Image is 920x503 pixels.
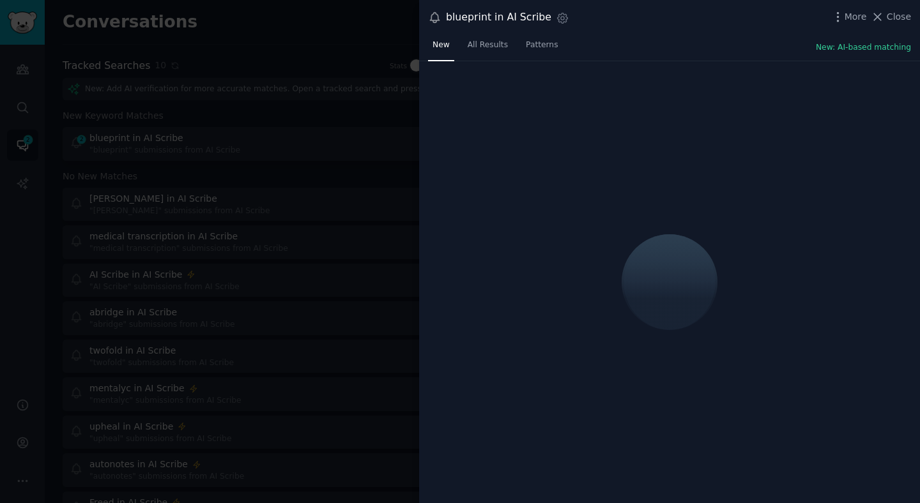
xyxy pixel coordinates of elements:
[468,40,508,51] span: All Results
[526,40,558,51] span: Patterns
[521,35,562,61] a: Patterns
[428,35,454,61] a: New
[831,10,867,24] button: More
[871,10,911,24] button: Close
[433,40,450,51] span: New
[816,42,911,54] button: New: AI-based matching
[463,35,512,61] a: All Results
[887,10,911,24] span: Close
[446,10,551,26] div: blueprint in AI Scribe
[845,10,867,24] span: More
